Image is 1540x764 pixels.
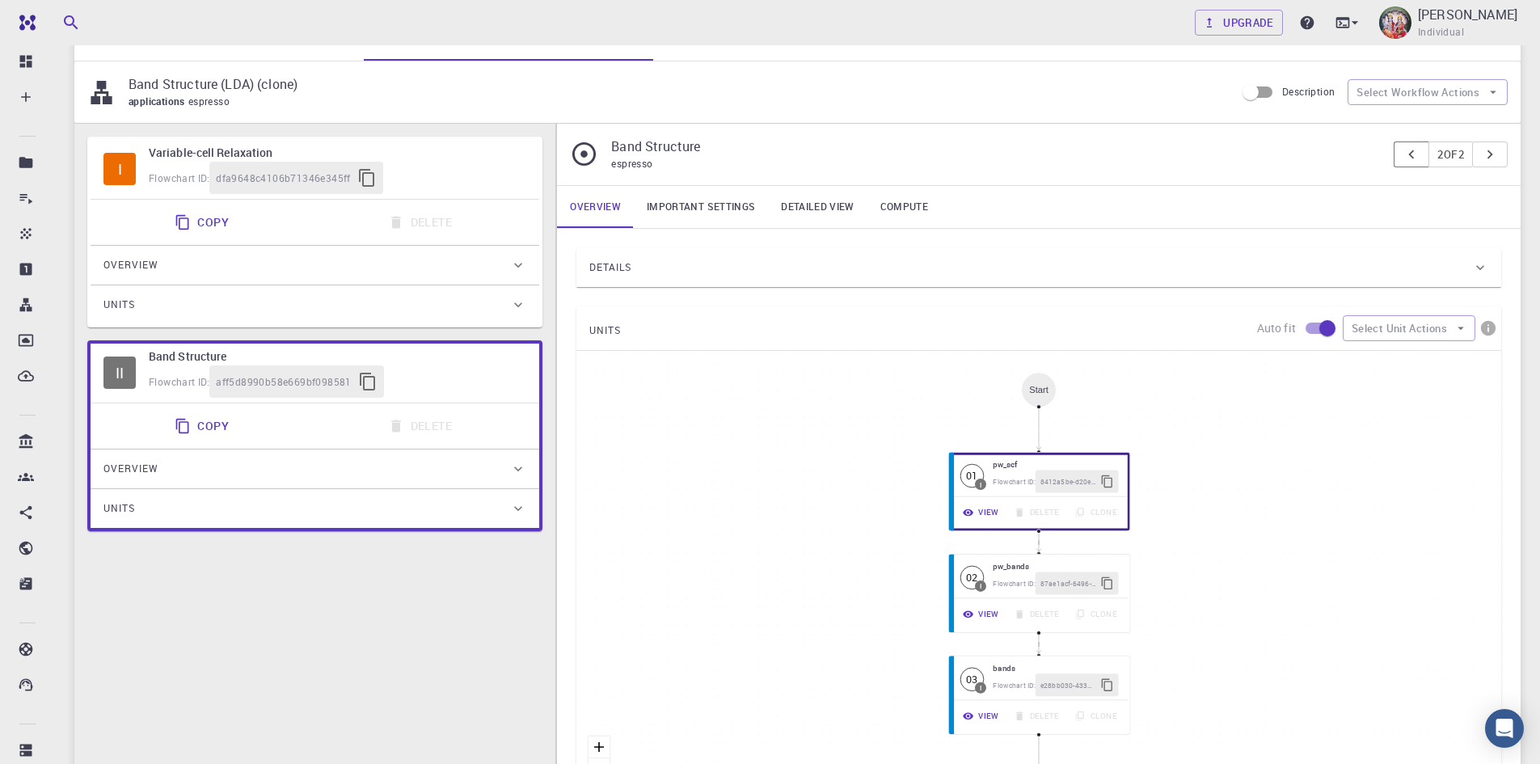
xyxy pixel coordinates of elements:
[13,15,36,31] img: logo
[1282,85,1335,98] span: Description
[994,661,1119,673] h6: bands
[1394,141,1508,167] div: pager
[1343,315,1475,341] button: Select Unit Actions
[188,95,236,108] span: espresso
[956,705,1007,728] button: View
[129,74,1222,94] p: Band Structure (LDA) (clone)
[589,737,610,758] button: zoom in
[948,452,1129,531] div: 01Ipw_scfFlowchart ID:8412a5be-d20e-4199-a757-9c6130376316ViewDeleteClone
[960,565,984,589] span: Idle
[1040,578,1096,589] span: 87ae1acf-6496-4e59-a47b-55a89d6edaad
[103,252,158,278] span: Overview
[611,157,652,170] span: espresso
[1030,385,1049,395] div: Start
[1348,79,1508,105] button: Select Workflow Actions
[103,357,136,389] div: II
[91,489,539,528] div: Units
[1428,141,1473,167] button: 2of2
[960,667,984,690] span: Idle
[634,186,768,228] a: Important settings
[994,559,1119,572] h6: pw_bands
[32,11,91,26] span: Support
[611,137,1381,156] p: Band Structure
[149,375,209,388] span: Flowchart ID:
[960,463,984,487] div: 01
[1040,680,1096,691] span: e28bb030-433d-422f-a1a0-75614a98cee0
[948,656,1129,735] div: 03IbandsFlowchart ID:e28bb030-433d-422f-a1a0-75614a98cee0ViewDeleteClone
[994,681,1036,690] span: Flowchart ID:
[91,246,539,285] div: Overview
[589,255,631,281] span: Details
[589,318,621,344] span: UNITS
[129,95,188,108] span: applications
[948,554,1129,633] div: 02Ipw_bandsFlowchart ID:87ae1acf-6496-4e59-a47b-55a89d6edaadViewDeleteClone
[149,348,526,365] h6: Band Structure
[1475,315,1501,341] button: info
[165,410,242,442] button: Copy
[980,684,981,690] div: I
[960,463,984,487] span: Idle
[980,582,981,589] div: I
[994,458,1119,470] h6: pw_scf
[1418,24,1464,40] span: Individual
[1379,6,1411,39] img: D ARUMUGAM
[1195,10,1283,36] a: Upgrade
[960,565,984,589] div: 02
[960,667,984,690] div: 03
[1418,5,1517,24] p: [PERSON_NAME]
[557,186,634,228] a: Overview
[956,501,1007,524] button: View
[91,450,539,488] div: Overview
[216,171,351,187] span: dfa9648c4106b71346e345ff
[149,144,526,162] h6: Variable-cell Relaxation
[165,206,242,238] button: Copy
[1257,320,1296,336] p: Auto fit
[103,357,136,389] span: Idle
[216,374,352,390] span: aff5d8990b58e669bf098581
[956,603,1007,626] button: View
[576,248,1501,287] div: Details
[994,477,1036,486] span: Flowchart ID:
[103,496,135,521] span: Units
[867,186,941,228] a: Compute
[103,153,136,185] span: Idle
[91,285,539,324] div: Units
[103,456,158,482] span: Overview
[103,153,136,185] div: I
[994,579,1036,588] span: Flowchart ID:
[980,480,981,487] div: I
[103,292,135,318] span: Units
[768,186,867,228] a: Detailed view
[1485,709,1524,748] div: Open Intercom Messenger
[1040,476,1096,488] span: 8412a5be-d20e-4199-a757-9c6130376316
[149,171,209,184] span: Flowchart ID:
[1022,373,1056,407] div: Start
